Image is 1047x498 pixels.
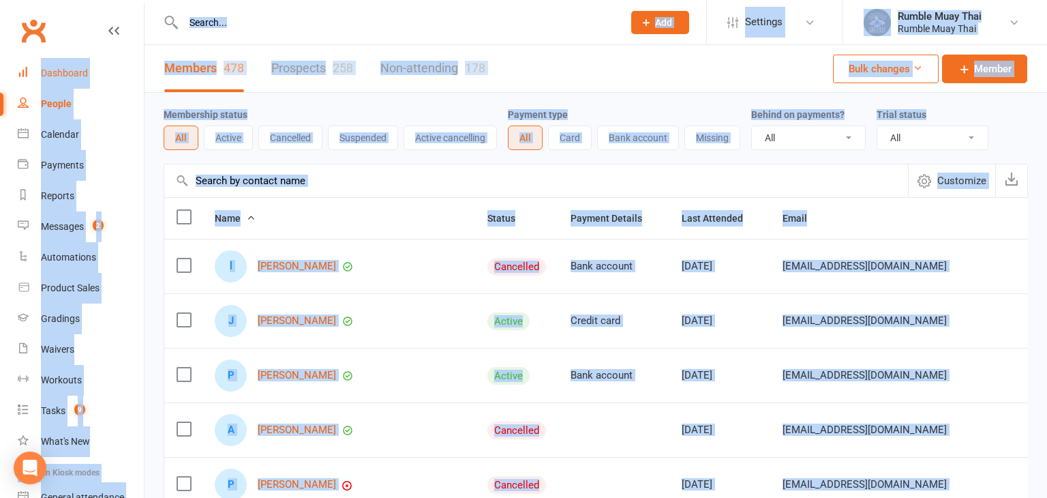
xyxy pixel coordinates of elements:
[164,109,247,120] label: Membership status
[783,210,822,226] button: Email
[224,61,244,75] div: 478
[215,210,256,226] button: Name
[487,258,546,276] div: Cancelled
[783,308,947,334] span: [EMAIL_ADDRESS][DOMAIN_NAME]
[898,10,982,23] div: Rumble Muay Thai
[258,424,336,436] a: [PERSON_NAME]
[380,45,485,92] a: Non-attending178
[41,375,82,385] div: Workouts
[571,210,657,226] button: Payment Details
[937,173,986,189] span: Customize
[18,396,144,426] a: Tasks 9
[179,13,613,32] input: Search...
[18,89,144,119] a: People
[487,422,546,439] div: Cancelled
[41,313,80,324] div: Gradings
[745,7,783,38] span: Settings
[74,404,85,415] span: 9
[864,9,891,36] img: thumb_image1688088946.png
[258,261,336,272] a: [PERSON_NAME]
[682,315,758,327] div: [DATE]
[164,45,244,92] a: Members478
[682,210,758,226] button: Last Attended
[655,17,672,28] span: Add
[487,312,530,330] div: Active
[18,211,144,242] a: Messages 2
[16,14,50,48] a: Clubworx
[508,126,543,150] button: All
[41,68,88,78] div: Dashboard
[18,181,144,211] a: Reports
[164,164,908,197] input: Search by contact name
[18,58,144,89] a: Dashboard
[631,11,689,34] button: Add
[41,436,90,447] div: What's New
[41,282,100,293] div: Product Sales
[682,370,758,381] div: [DATE]
[215,213,256,224] span: Name
[571,315,657,327] div: Credit card
[328,126,398,150] button: Suspended
[41,252,96,263] div: Automations
[783,471,947,497] span: [EMAIL_ADDRESS][DOMAIN_NAME]
[258,315,336,327] a: [PERSON_NAME]
[465,61,485,75] div: 178
[18,334,144,365] a: Waivers
[833,55,939,83] button: Bulk changes
[18,365,144,396] a: Workouts
[258,479,336,490] a: [PERSON_NAME]
[877,109,926,120] label: Trial status
[215,250,247,282] div: luchas
[571,213,657,224] span: Payment Details
[783,362,947,388] span: [EMAIL_ADDRESS][DOMAIN_NAME]
[18,242,144,273] a: Automations
[682,213,758,224] span: Last Attended
[597,126,679,150] button: Bank account
[41,344,74,355] div: Waivers
[41,98,72,109] div: People
[487,213,530,224] span: Status
[487,210,530,226] button: Status
[41,405,65,416] div: Tasks
[783,213,822,224] span: Email
[204,126,253,150] button: Active
[571,261,657,272] div: Bank account
[258,126,322,150] button: Cancelled
[783,253,947,279] span: [EMAIL_ADDRESS][DOMAIN_NAME]
[548,126,592,150] button: Card
[908,164,995,197] button: Customize
[571,370,657,381] div: Bank account
[487,476,546,494] div: Cancelled
[41,160,84,171] div: Payments
[215,414,247,446] div: Angus
[18,273,144,304] a: Product Sales
[14,452,46,484] div: Open Intercom Messenger
[974,61,1012,77] span: Member
[404,126,497,150] button: Active cancelling
[751,109,845,120] label: Behind on payments?
[215,360,247,392] div: Peter
[18,150,144,181] a: Payments
[215,305,247,337] div: Jacob
[41,129,79,140] div: Calendar
[258,370,336,381] a: [PERSON_NAME]
[41,221,84,232] div: Messages
[18,119,144,150] a: Calendar
[682,424,758,436] div: [DATE]
[18,304,144,334] a: Gradings
[164,126,198,150] button: All
[783,417,947,443] span: [EMAIL_ADDRESS][DOMAIN_NAME]
[684,126,740,150] button: Missing
[271,45,353,92] a: Prospects258
[942,55,1027,83] a: Member
[41,190,74,201] div: Reports
[487,367,530,385] div: Active
[682,261,758,272] div: [DATE]
[898,23,982,35] div: Rumble Muay Thai
[682,479,758,490] div: [DATE]
[508,109,568,120] label: Payment type
[18,426,144,457] a: What's New
[93,220,104,231] span: 2
[333,61,353,75] div: 258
